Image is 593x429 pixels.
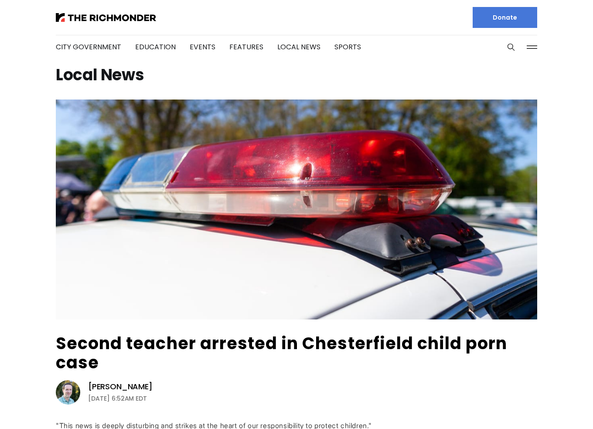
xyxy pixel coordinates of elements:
[334,42,361,52] a: Sports
[56,42,121,52] a: City Government
[473,7,537,28] a: Donate
[56,68,537,82] h1: Local News
[56,380,80,405] img: Michael Phillips
[190,42,215,52] a: Events
[56,13,156,22] img: The Richmonder
[519,386,593,429] iframe: portal-trigger
[88,381,153,392] a: [PERSON_NAME]
[135,42,176,52] a: Education
[56,332,508,374] a: Second teacher arrested in Chesterfield child porn case
[88,393,147,404] time: [DATE] 6:52AM EDT
[504,41,518,54] button: Search this site
[277,42,320,52] a: Local News
[229,42,263,52] a: Features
